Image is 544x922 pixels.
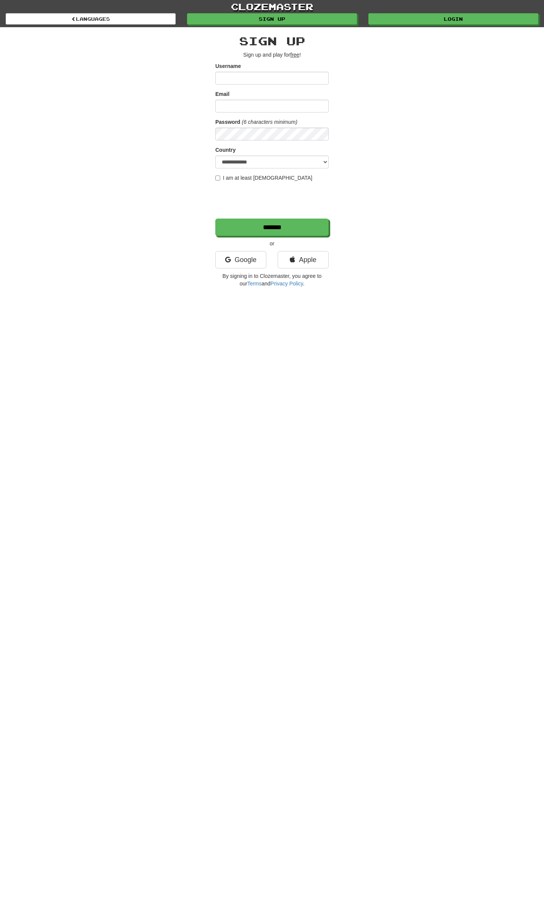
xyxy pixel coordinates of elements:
label: Password [215,118,240,126]
a: Terms [247,281,261,287]
label: I am at least [DEMOGRAPHIC_DATA] [215,174,312,182]
a: Languages [6,13,176,25]
label: Username [215,62,241,70]
h2: Sign up [215,35,329,47]
em: (6 characters minimum) [242,119,297,125]
a: Sign up [187,13,357,25]
a: Login [368,13,538,25]
input: I am at least [DEMOGRAPHIC_DATA] [215,176,220,180]
p: By signing in to Clozemaster, you agree to our and . [215,272,329,287]
label: Email [215,90,229,98]
a: Apple [278,251,329,268]
iframe: reCAPTCHA [215,185,330,215]
p: Sign up and play for ! [215,51,329,59]
p: or [215,240,329,247]
a: Privacy Policy [270,281,303,287]
u: free [290,52,299,58]
label: Country [215,146,236,154]
a: Google [215,251,266,268]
